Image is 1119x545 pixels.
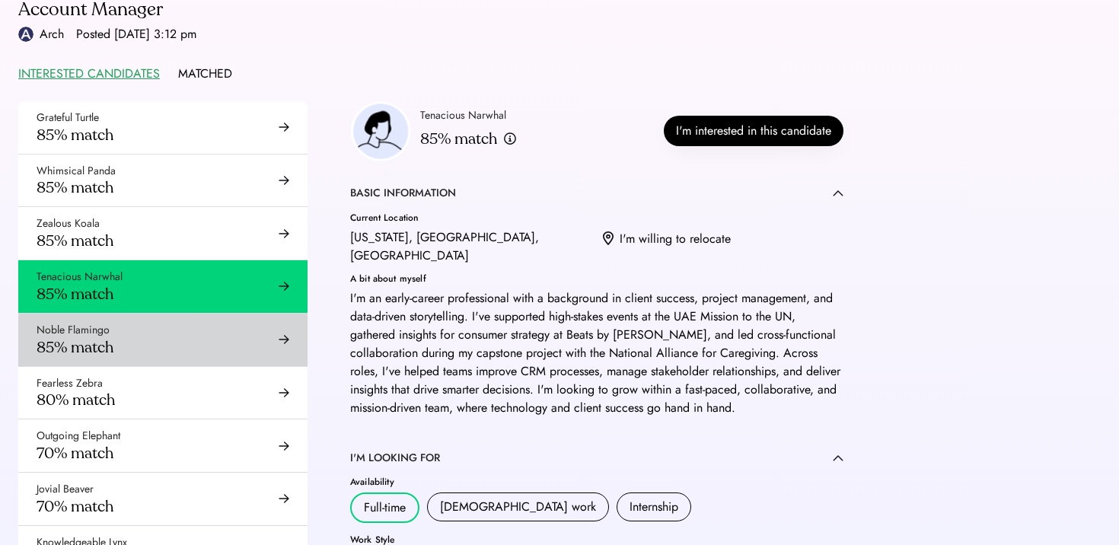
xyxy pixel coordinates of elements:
div: 85% match [37,285,113,304]
img: arrow-right-black.svg [279,228,289,239]
img: arrow-right-black.svg [279,122,289,132]
div: 85% match [37,231,113,250]
div: 85% match [37,338,113,357]
button: I'm interested in this candidate [664,116,843,146]
img: caret-up.svg [833,190,843,196]
div: 70% match [37,497,113,516]
div: I'm willing to relocate [620,230,731,248]
div: [US_STATE], [GEOGRAPHIC_DATA], [GEOGRAPHIC_DATA] [350,228,591,265]
div: A bit about myself [350,274,843,283]
div: Posted [DATE] 3:12 pm [76,25,196,43]
div: Fearless Zebra [37,376,103,391]
img: info.svg [503,132,517,146]
div: Grateful Turtle [37,110,99,126]
img: Logo_Blue_1.png [18,27,33,42]
img: employer-headshot-placeholder.png [350,101,411,161]
img: location.svg [603,231,614,247]
div: Availability [350,477,843,486]
img: arrow-right-black.svg [279,334,289,345]
div: Current Location [350,213,591,222]
div: Arch [40,25,64,43]
div: [DEMOGRAPHIC_DATA] work [440,498,596,516]
img: arrow-right-black.svg [279,281,289,292]
div: INTERESTED CANDIDATES [18,65,160,83]
div: Internship [630,498,678,516]
div: Tenacious Narwhal [420,108,506,123]
img: arrow-right-black.svg [279,175,289,186]
img: caret-up.svg [833,454,843,461]
div: Jovial Beaver [37,482,94,497]
div: I'm an early-career professional with a background in client success, project management, and dat... [350,289,843,417]
div: MATCHED [178,65,232,83]
div: Noble Flamingo [37,323,110,338]
div: Zealous Koala [37,216,100,231]
div: 85% match [37,126,113,145]
div: BASIC INFORMATION [350,186,456,201]
div: 80% match [37,390,115,410]
div: Work Style [350,535,843,544]
div: I'M LOOKING FOR [350,451,440,466]
div: 70% match [37,444,113,463]
img: arrow-right-black.svg [279,493,289,504]
div: Whimsical Panda [37,164,116,179]
div: Tenacious Narwhal [37,269,123,285]
img: arrow-right-black.svg [279,441,289,451]
div: Full-time [364,499,406,517]
div: 85% match [37,178,113,197]
div: Outgoing Elephant [37,429,120,444]
div: 85% match [420,129,497,148]
img: arrow-right-black.svg [279,387,289,398]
